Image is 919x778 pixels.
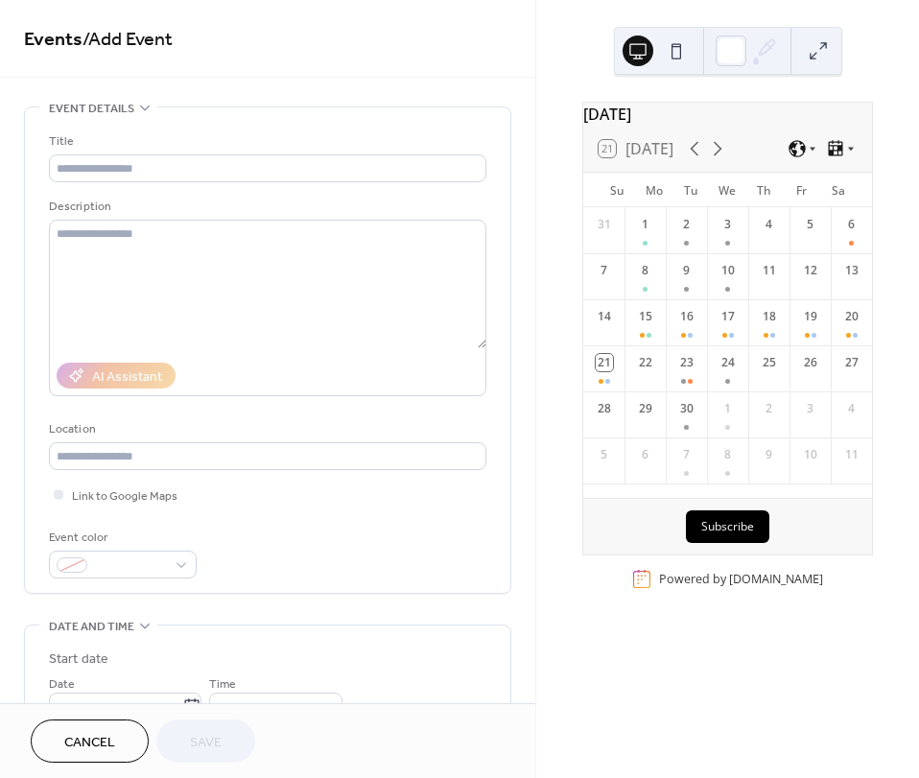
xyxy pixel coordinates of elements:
[843,400,860,417] div: 4
[637,446,654,463] div: 6
[746,173,783,207] div: Th
[659,571,823,587] div: Powered by
[802,262,819,279] div: 12
[719,216,737,233] div: 3
[49,528,193,548] div: Event color
[49,99,134,119] span: Event details
[843,308,860,325] div: 20
[686,510,769,543] button: Subscribe
[761,446,778,463] div: 9
[637,400,654,417] div: 29
[843,354,860,371] div: 27
[583,103,872,126] div: [DATE]
[761,216,778,233] div: 4
[637,308,654,325] div: 15
[802,446,819,463] div: 10
[31,719,149,763] button: Cancel
[24,21,82,59] a: Events
[802,216,819,233] div: 5
[599,173,635,207] div: Su
[596,400,613,417] div: 28
[761,354,778,371] div: 25
[49,419,483,439] div: Location
[802,308,819,325] div: 19
[678,262,695,279] div: 9
[49,197,483,217] div: Description
[843,216,860,233] div: 6
[637,216,654,233] div: 1
[761,400,778,417] div: 2
[49,131,483,152] div: Title
[209,674,236,695] span: Time
[678,354,695,371] div: 23
[635,173,672,207] div: Mo
[49,649,108,670] div: Start date
[64,733,115,753] span: Cancel
[719,308,737,325] div: 17
[719,400,737,417] div: 1
[672,173,709,207] div: Tu
[678,446,695,463] div: 7
[596,446,613,463] div: 5
[761,262,778,279] div: 11
[49,617,134,637] span: Date and time
[761,308,778,325] div: 18
[596,354,613,371] div: 21
[49,674,75,695] span: Date
[596,308,613,325] div: 14
[678,400,695,417] div: 30
[802,400,819,417] div: 3
[637,354,654,371] div: 22
[843,446,860,463] div: 11
[637,262,654,279] div: 8
[783,173,819,207] div: Fr
[802,354,819,371] div: 26
[596,262,613,279] div: 7
[729,571,823,587] a: [DOMAIN_NAME]
[820,173,857,207] div: Sa
[678,308,695,325] div: 16
[843,262,860,279] div: 13
[678,216,695,233] div: 2
[719,354,737,371] div: 24
[596,216,613,233] div: 31
[82,21,173,59] span: / Add Event
[719,262,737,279] div: 10
[719,446,737,463] div: 8
[72,486,177,507] span: Link to Google Maps
[709,173,745,207] div: We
